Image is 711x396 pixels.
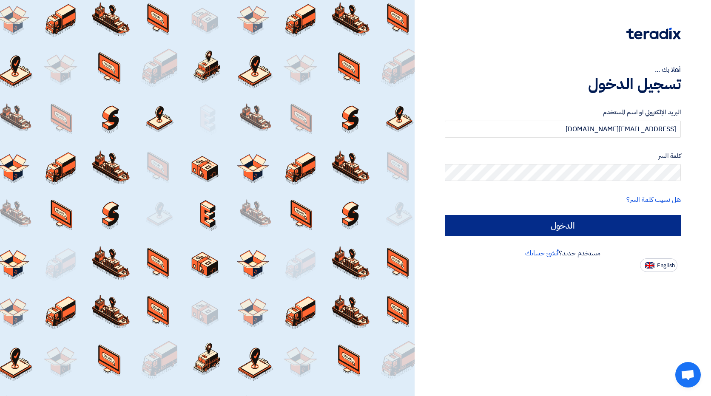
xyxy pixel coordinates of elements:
[626,195,681,205] a: هل نسيت كلمة السر؟
[445,75,681,93] h1: تسجيل الدخول
[445,107,681,117] label: البريد الإلكتروني او اسم المستخدم
[445,248,681,258] div: مستخدم جديد؟
[645,262,654,269] img: en-US.png
[657,263,675,269] span: English
[675,362,701,388] a: Open chat
[626,28,681,40] img: Teradix logo
[445,151,681,161] label: كلمة السر
[445,65,681,75] div: أهلا بك ...
[525,248,559,258] a: أنشئ حسابك
[445,215,681,236] input: الدخول
[640,258,677,272] button: English
[445,121,681,138] input: أدخل بريد العمل الإلكتروني او اسم المستخدم الخاص بك ...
